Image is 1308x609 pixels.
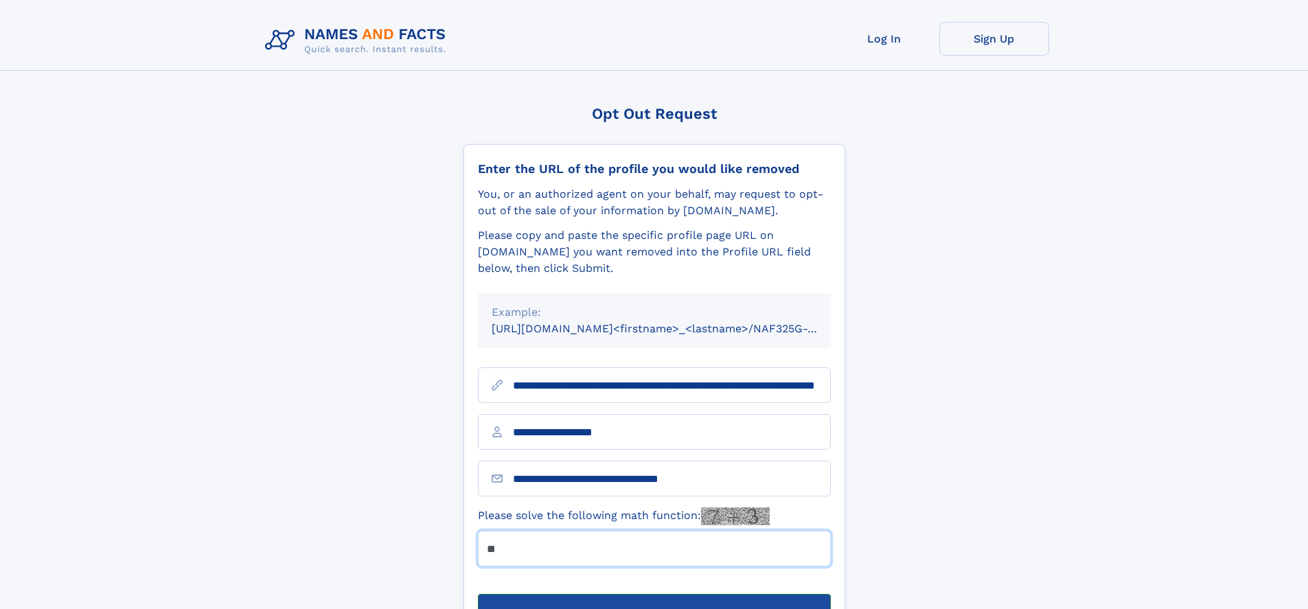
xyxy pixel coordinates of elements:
a: Log In [829,22,939,56]
div: You, or an authorized agent on your behalf, may request to opt-out of the sale of your informatio... [478,186,831,219]
div: Example: [492,304,817,321]
label: Please solve the following math function: [478,507,770,525]
div: Opt Out Request [463,105,845,122]
small: [URL][DOMAIN_NAME]<firstname>_<lastname>/NAF325G-xxxxxxxx [492,322,857,335]
a: Sign Up [939,22,1049,56]
div: Enter the URL of the profile you would like removed [478,161,831,176]
div: Please copy and paste the specific profile page URL on [DOMAIN_NAME] you want removed into the Pr... [478,227,831,277]
img: Logo Names and Facts [260,22,457,59]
